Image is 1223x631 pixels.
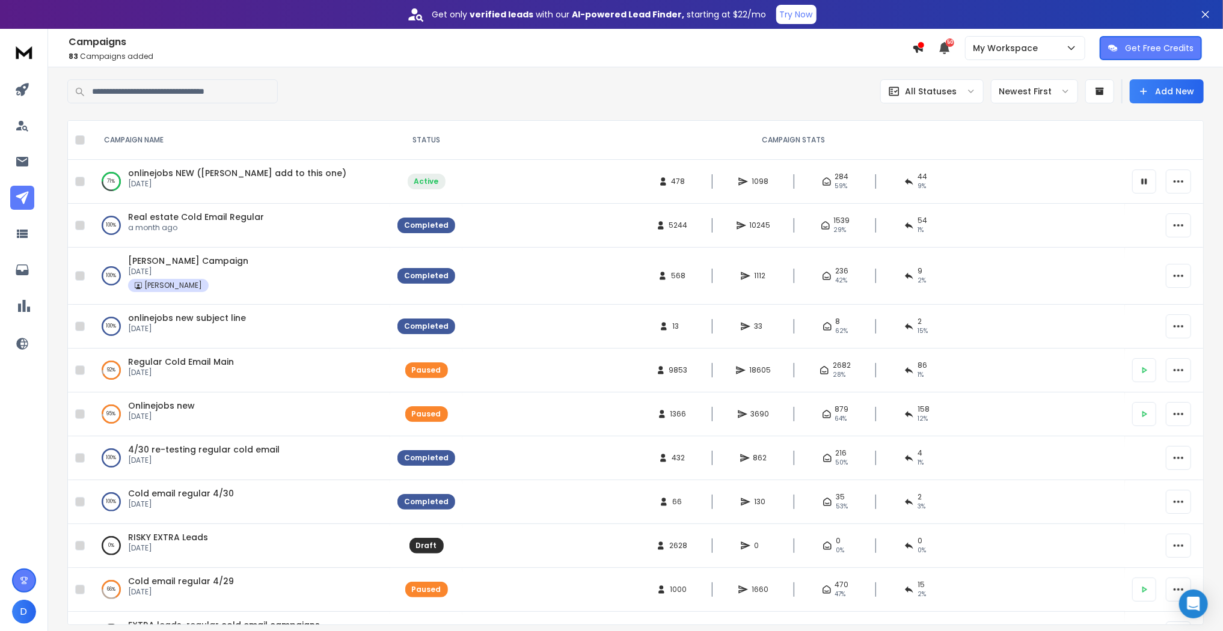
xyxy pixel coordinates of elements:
a: EXTRA leads-regular cold email campaigns [128,619,320,631]
button: Try Now [776,5,817,24]
span: 50 % [836,458,848,468]
span: 29 % [834,225,847,235]
p: [DATE] [128,543,208,553]
span: 2 % [918,276,926,285]
span: 86 [918,361,927,370]
span: 1112 [754,271,766,281]
span: 862 [753,453,767,463]
span: 2 % [918,590,926,599]
a: RISKY EXTRA Leads [128,531,208,543]
td: 100%onlinejobs new subject line[DATE] [90,305,390,349]
button: Add New [1130,79,1204,103]
span: 216 [836,448,847,458]
p: [DATE] [128,267,248,276]
span: 64 % [835,414,847,424]
span: 10245 [750,221,771,230]
div: Paused [412,409,441,419]
span: 0 [754,541,766,550]
td: 92%Regular Cold Email Main[DATE] [90,349,390,392]
span: 18605 [749,365,771,375]
span: 44 [918,172,927,181]
div: Completed [404,497,449,507]
a: Cold email regular 4/29 [128,575,234,587]
p: [DATE] [128,456,280,465]
a: Cold email regular 4/30 [128,487,234,499]
td: 0%RISKY EXTRA Leads[DATE] [90,524,390,568]
p: My Workspace [973,42,1043,54]
span: 3690 [751,409,770,419]
p: 71 % [108,175,115,187]
span: 879 [835,404,849,414]
span: 0% [918,546,926,555]
span: 15 [918,580,925,590]
span: 1539 [834,216,850,225]
span: 33 [754,322,766,331]
span: 158 [918,404,930,414]
span: 4 [918,448,922,458]
p: 100 % [106,219,117,231]
a: 4/30 re-testing regular cold email [128,444,280,456]
p: [DATE] [128,412,195,421]
div: Draft [416,541,437,550]
div: Completed [404,453,449,463]
span: 42 % [835,276,847,285]
span: 1000 [670,585,687,594]
th: STATUS [390,121,462,160]
span: 53 % [836,502,848,511]
p: 92 % [107,364,115,376]
button: D [12,600,36,624]
span: 9 % [918,181,926,191]
div: Completed [404,322,449,331]
p: Get Free Credits [1125,42,1194,54]
span: 28 % [833,370,845,380]
p: [PERSON_NAME] [144,281,202,290]
p: 100 % [106,496,117,508]
p: [DATE] [128,587,234,597]
p: a month ago [128,223,264,233]
div: Open Intercom Messenger [1179,590,1208,618]
p: Try Now [780,8,813,20]
td: 66%Cold email regular 4/29[DATE] [90,568,390,612]
span: [PERSON_NAME] Campaign [128,255,248,267]
span: 470 [835,580,849,590]
span: 83 [69,51,78,61]
td: 95%Onlinejobs new[DATE] [90,392,390,436]
a: onlinejobs new subject line [128,312,246,324]
p: 95 % [107,408,116,420]
span: 432 [672,453,685,463]
span: 50 [946,38,954,47]
span: 478 [672,177,685,186]
a: Onlinejobs new [128,400,195,412]
span: 2628 [669,541,687,550]
p: 100 % [106,270,117,282]
p: [DATE] [128,368,234,377]
span: onlinejobs NEW ([PERSON_NAME] add to this one) [128,167,346,179]
span: 8 [836,317,841,326]
span: 3 % [918,502,925,511]
strong: verified leads [470,8,534,20]
a: Real estate Cold Email Regular [128,211,264,223]
span: 1 % [918,370,924,380]
span: 1366 [670,409,687,419]
span: 9853 [669,365,688,375]
th: CAMPAIGN STATS [462,121,1125,160]
span: 130 [754,497,766,507]
td: 100%[PERSON_NAME] Campaign[DATE][PERSON_NAME] [90,248,390,305]
p: 0 % [108,540,114,552]
p: Campaigns added [69,52,912,61]
span: 13 [672,322,684,331]
span: 59 % [835,181,848,191]
img: logo [12,41,36,63]
p: 66 % [107,584,115,596]
span: 5244 [669,221,688,230]
span: Regular Cold Email Main [128,356,234,368]
td: 100%Cold email regular 4/30[DATE] [90,480,390,524]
